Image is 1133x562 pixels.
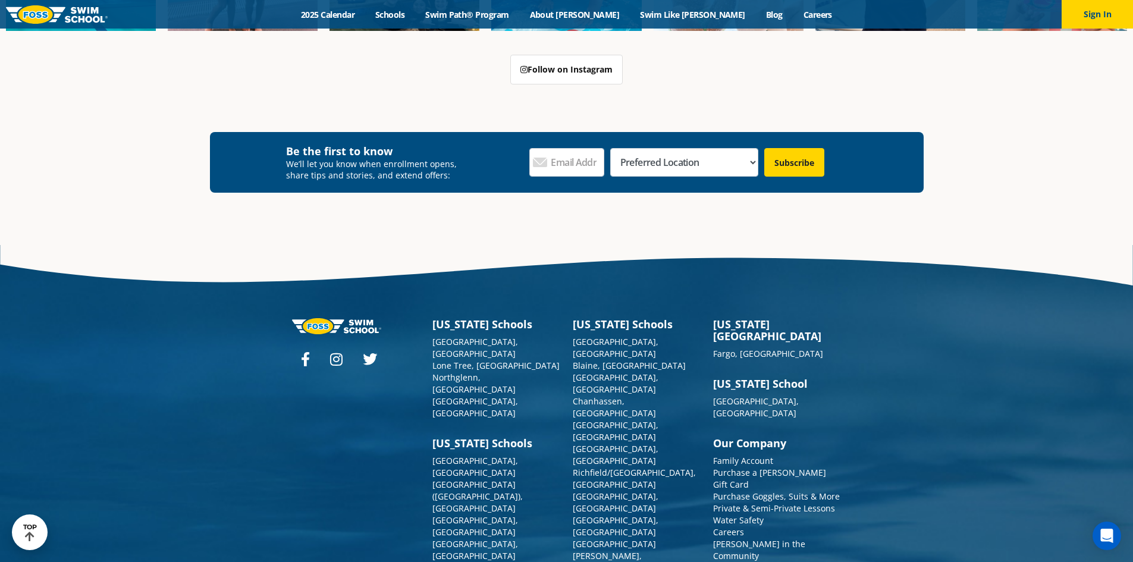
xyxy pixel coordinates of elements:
[713,514,764,526] a: Water Safety
[432,336,518,359] a: [GEOGRAPHIC_DATA], [GEOGRAPHIC_DATA]
[432,538,518,561] a: [GEOGRAPHIC_DATA], [GEOGRAPHIC_DATA]
[573,443,658,466] a: [GEOGRAPHIC_DATA], [GEOGRAPHIC_DATA]
[286,144,465,158] h4: Be the first to know
[365,9,415,20] a: Schools
[713,467,826,490] a: Purchase a [PERSON_NAME] Gift Card
[793,9,842,20] a: Careers
[1093,522,1121,550] div: Open Intercom Messenger
[573,372,658,395] a: [GEOGRAPHIC_DATA], [GEOGRAPHIC_DATA]
[630,9,756,20] a: Swim Like [PERSON_NAME]
[713,348,823,359] a: Fargo, [GEOGRAPHIC_DATA]
[713,455,773,466] a: Family Account
[573,336,658,359] a: [GEOGRAPHIC_DATA], [GEOGRAPHIC_DATA]
[432,437,561,449] h3: [US_STATE] Schools
[713,491,840,502] a: Purchase Goggles, Suits & More
[291,9,365,20] a: 2025 Calendar
[432,479,523,514] a: [GEOGRAPHIC_DATA] ([GEOGRAPHIC_DATA]), [GEOGRAPHIC_DATA]
[713,503,835,514] a: Private & Semi-Private Lessons
[432,514,518,538] a: [GEOGRAPHIC_DATA], [GEOGRAPHIC_DATA]
[713,526,744,538] a: Careers
[713,378,842,390] h3: [US_STATE] School
[573,395,656,419] a: Chanhassen, [GEOGRAPHIC_DATA]
[432,372,516,395] a: Northglenn, [GEOGRAPHIC_DATA]
[292,318,381,334] img: Foss-logo-horizontal-white.svg
[519,9,630,20] a: About [PERSON_NAME]
[432,360,560,371] a: Lone Tree, [GEOGRAPHIC_DATA]
[432,318,561,330] h3: [US_STATE] Schools
[573,514,658,538] a: [GEOGRAPHIC_DATA], [GEOGRAPHIC_DATA]
[573,360,686,371] a: Blaine, [GEOGRAPHIC_DATA]
[755,9,793,20] a: Blog
[573,467,696,490] a: Richfield/[GEOGRAPHIC_DATA], [GEOGRAPHIC_DATA]
[573,419,658,442] a: [GEOGRAPHIC_DATA], [GEOGRAPHIC_DATA]
[713,395,799,419] a: [GEOGRAPHIC_DATA], [GEOGRAPHIC_DATA]
[573,491,658,514] a: [GEOGRAPHIC_DATA], [GEOGRAPHIC_DATA]
[286,158,465,181] p: We’ll let you know when enrollment opens, share tips and stories, and extend offers:
[529,148,604,177] input: Email Address
[713,538,805,561] a: [PERSON_NAME] in the Community
[510,55,623,84] a: Follow on Instagram
[432,395,518,419] a: [GEOGRAPHIC_DATA], [GEOGRAPHIC_DATA]
[23,523,37,542] div: TOP
[6,5,108,24] img: FOSS Swim School Logo
[415,9,519,20] a: Swim Path® Program
[713,437,842,449] h3: Our Company
[573,318,701,330] h3: [US_STATE] Schools
[432,455,518,478] a: [GEOGRAPHIC_DATA], [GEOGRAPHIC_DATA]
[764,148,824,177] input: Subscribe
[713,318,842,342] h3: [US_STATE][GEOGRAPHIC_DATA]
